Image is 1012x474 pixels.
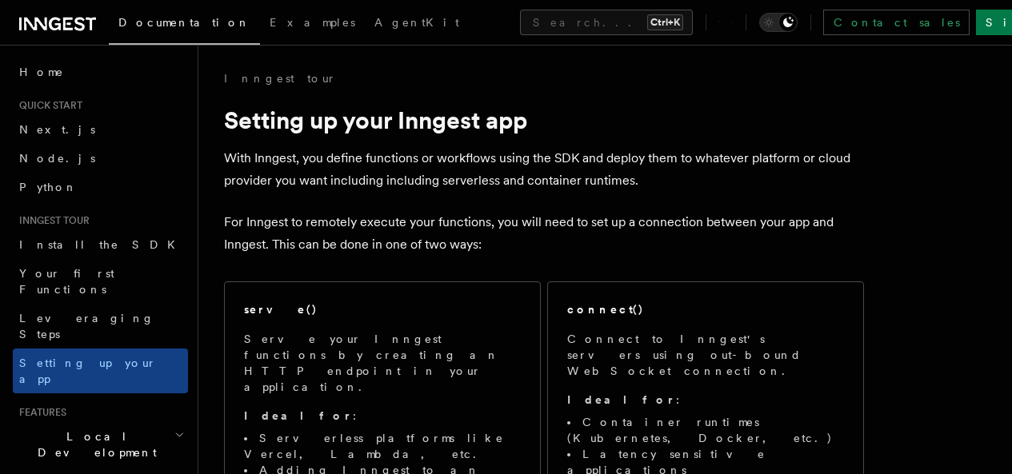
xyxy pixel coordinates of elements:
[567,414,844,446] li: Container runtimes (Kubernetes, Docker, etc.)
[109,5,260,45] a: Documentation
[823,10,970,35] a: Contact sales
[567,331,844,379] p: Connect to Inngest's servers using out-bound WebSocket connection.
[270,16,355,29] span: Examples
[567,301,644,317] h2: connect()
[224,147,864,192] p: With Inngest, you define functions or workflows using the SDK and deploy them to whatever platfor...
[19,123,95,136] span: Next.js
[759,13,798,32] button: Toggle dark mode
[244,408,521,424] p: :
[13,173,188,201] a: Python
[118,16,250,29] span: Documentation
[13,115,188,144] a: Next.js
[244,430,521,462] li: Serverless platforms like Vercel, Lambda, etc.
[244,409,353,422] strong: Ideal for
[374,16,459,29] span: AgentKit
[260,5,365,43] a: Examples
[19,267,114,296] span: Your first Functions
[19,64,64,80] span: Home
[19,312,154,341] span: Leveraging Steps
[13,422,188,467] button: Local Development
[224,70,336,86] a: Inngest tour
[13,406,66,419] span: Features
[244,331,521,395] p: Serve your Inngest functions by creating an HTTP endpoint in your application.
[224,211,864,256] p: For Inngest to remotely execute your functions, you will need to set up a connection between your...
[567,393,676,406] strong: Ideal for
[244,301,318,317] h2: serve()
[13,428,174,460] span: Local Development
[13,230,188,259] a: Install the SDK
[13,259,188,304] a: Your first Functions
[13,99,82,112] span: Quick start
[13,349,188,393] a: Setting up your app
[13,144,188,173] a: Node.js
[647,14,683,30] kbd: Ctrl+K
[520,10,693,35] button: Search...Ctrl+K
[19,356,157,385] span: Setting up your app
[13,214,90,227] span: Inngest tour
[365,5,469,43] a: AgentKit
[19,152,95,165] span: Node.js
[19,238,185,251] span: Install the SDK
[224,106,864,134] h1: Setting up your Inngest app
[19,181,78,193] span: Python
[13,58,188,86] a: Home
[13,304,188,349] a: Leveraging Steps
[567,392,844,408] p: :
